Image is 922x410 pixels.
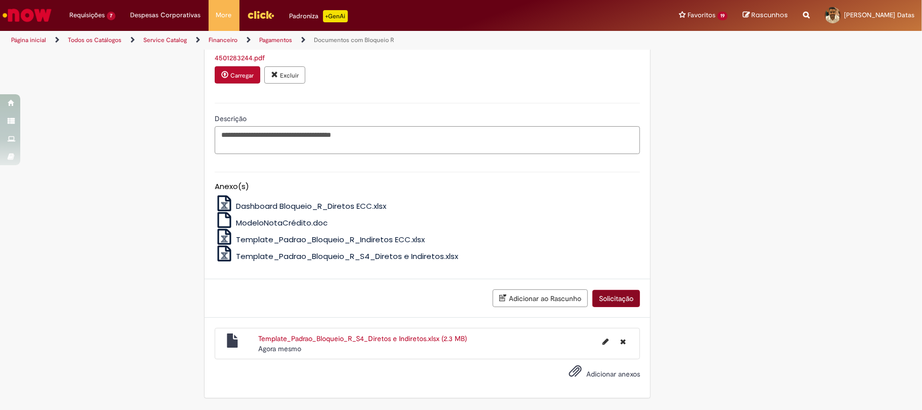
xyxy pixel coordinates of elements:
[209,36,237,44] a: Financeiro
[230,71,254,80] small: Carregar
[131,10,201,20] span: Despesas Corporativas
[219,41,256,50] span: Nota Fiscal
[215,126,640,154] textarea: Descrição
[215,53,265,62] a: Download de 4501283244.pdf
[314,36,394,44] a: Documentos com Bloqueio R
[143,36,187,44] a: Service Catalog
[323,10,348,22] p: +GenAi
[264,66,305,84] button: Excluir anexo 4501283244.pdf
[258,344,301,353] span: Agora mesmo
[259,36,292,44] a: Pagamentos
[69,10,105,20] span: Requisições
[258,344,301,353] time: 29/08/2025 11:30:16
[566,362,584,385] button: Adicionar anexos
[280,71,299,80] small: Excluir
[215,234,425,245] a: Template_Padrao_Bloqueio_R_Indiretos ECC.xlsx
[236,201,386,211] span: Dashboard Bloqueio_R_Diretos ECC.xlsx
[493,289,588,307] button: Adicionar ao Rascunho
[216,10,232,20] span: More
[290,10,348,22] div: Padroniza
[215,182,640,191] h5: Anexo(s)
[215,217,328,228] a: ModeloNotaCrédito.doc
[8,31,607,50] ul: Trilhas de página
[215,114,249,123] span: Descrição
[11,36,46,44] a: Página inicial
[743,11,788,20] a: Rascunhos
[68,36,122,44] a: Todos os Catálogos
[717,12,728,20] span: 19
[751,10,788,20] span: Rascunhos
[258,334,467,343] a: Template_Padrao_Bloqueio_R_S4_Diretos e Indiretos.xlsx (2.3 MB)
[614,333,632,350] button: Excluir Template_Padrao_Bloqueio_R_S4_Diretos e Indiretos.xlsx
[236,217,328,228] span: ModeloNotaCrédito.doc
[236,234,425,245] span: Template_Padrao_Bloqueio_R_Indiretos ECC.xlsx
[247,7,274,22] img: click_logo_yellow_360x200.png
[236,251,458,262] span: Template_Padrao_Bloqueio_R_S4_Diretos e Indiretos.xlsx
[688,10,715,20] span: Favoritos
[215,251,458,262] a: Template_Padrao_Bloqueio_R_S4_Diretos e Indiretos.xlsx
[596,333,615,350] button: Editar nome de arquivo Template_Padrao_Bloqueio_R_S4_Diretos e Indiretos.xlsx
[844,11,914,19] span: [PERSON_NAME] Datas
[1,5,53,25] img: ServiceNow
[215,201,386,211] a: Dashboard Bloqueio_R_Diretos ECC.xlsx
[215,66,260,84] button: Carregar anexo de Nota Fiscal Required
[586,369,640,379] span: Adicionar anexos
[107,12,115,20] span: 7
[592,290,640,307] button: Solicitação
